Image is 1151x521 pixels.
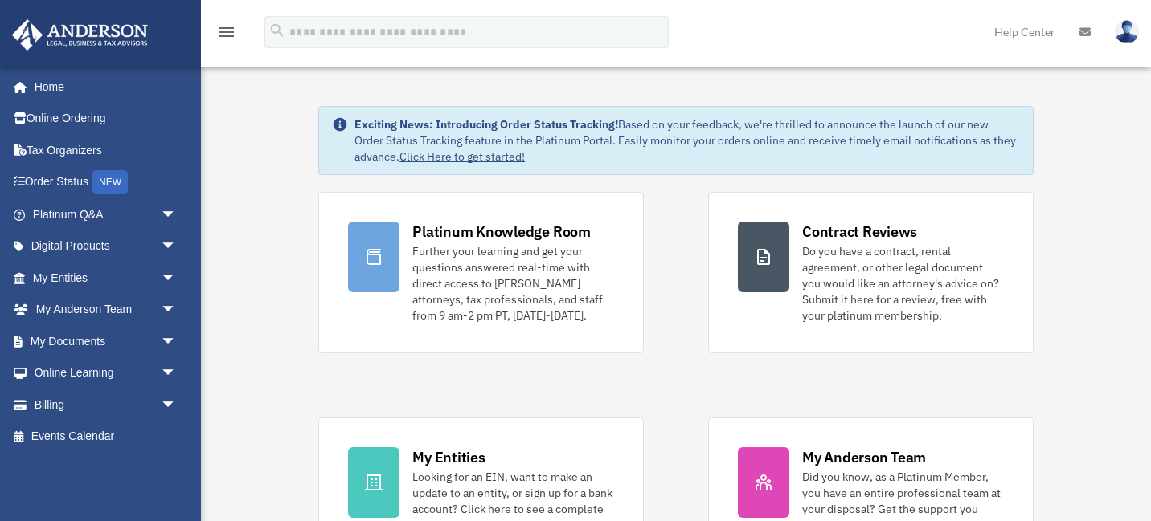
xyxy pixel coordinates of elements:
[708,192,1034,353] a: Contract Reviews Do you have a contract, rental agreement, or other legal document you would like...
[11,389,201,421] a: Billingarrow_drop_down
[161,294,193,327] span: arrow_drop_down
[802,447,926,467] div: My Anderson Team
[354,116,1020,165] div: Based on your feedback, we're thrilled to announce the launch of our new Order Status Tracking fe...
[7,19,153,51] img: Anderson Advisors Platinum Portal
[802,222,917,242] div: Contract Reviews
[161,325,193,358] span: arrow_drop_down
[1115,20,1139,43] img: User Pic
[161,262,193,295] span: arrow_drop_down
[11,103,201,135] a: Online Ordering
[268,22,286,39] i: search
[161,230,193,263] span: arrow_drop_down
[412,243,614,324] div: Further your learning and get your questions answered real-time with direct access to [PERSON_NAM...
[161,357,193,390] span: arrow_drop_down
[11,166,201,199] a: Order StatusNEW
[399,149,525,164] a: Click Here to get started!
[11,134,201,166] a: Tax Organizers
[11,357,201,389] a: Online Learningarrow_drop_down
[11,262,201,294] a: My Entitiesarrow_drop_down
[11,198,201,230] a: Platinum Q&Aarrow_drop_down
[161,389,193,421] span: arrow_drop_down
[217,22,236,42] i: menu
[11,230,201,263] a: Digital Productsarrow_drop_down
[11,421,201,453] a: Events Calendar
[11,325,201,357] a: My Documentsarrow_drop_down
[217,28,236,42] a: menu
[161,198,193,231] span: arrow_drop_down
[412,447,485,467] div: My Entities
[318,192,644,353] a: Platinum Knowledge Room Further your learning and get your questions answered real-time with dire...
[354,117,618,132] strong: Exciting News: Introducing Order Status Tracking!
[11,294,201,326] a: My Anderson Teamarrow_drop_down
[11,71,193,103] a: Home
[412,222,591,242] div: Platinum Knowledge Room
[92,170,128,194] div: NEW
[802,243,1004,324] div: Do you have a contract, rental agreement, or other legal document you would like an attorney's ad...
